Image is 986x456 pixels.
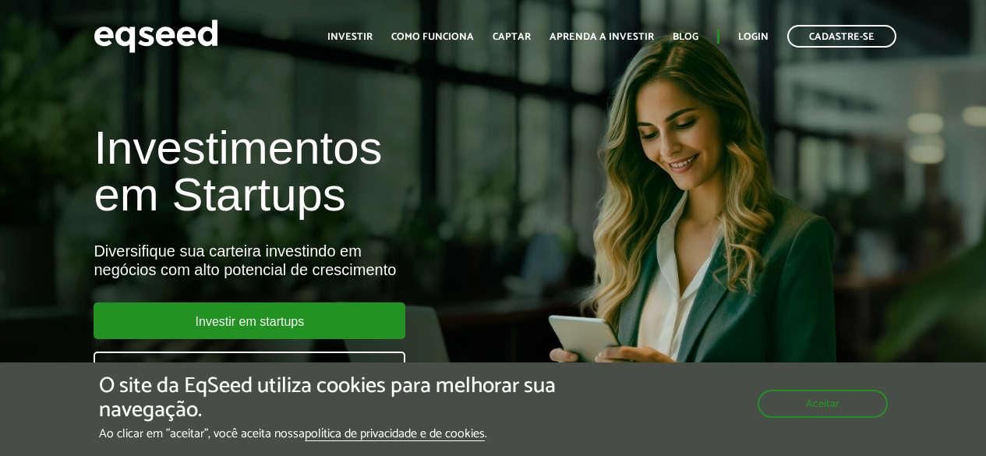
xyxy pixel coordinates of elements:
div: Diversifique sua carteira investindo em negócios com alto potencial de crescimento [94,242,564,279]
a: Cadastre-se [787,25,896,48]
a: Aprenda a investir [550,32,654,42]
h1: Investimentos em Startups [94,125,564,218]
a: Investir [327,32,373,42]
p: Ao clicar em "aceitar", você aceita nossa . [99,426,572,441]
a: Blog [673,32,698,42]
img: EqSeed [94,16,218,57]
a: Investir em startups [94,302,405,339]
h5: O site da EqSeed utiliza cookies para melhorar sua navegação. [99,374,572,422]
a: Como funciona [391,32,474,42]
a: política de privacidade e de cookies [305,428,485,441]
a: Captar [493,32,531,42]
a: Login [738,32,769,42]
a: Captar investimentos [94,352,405,388]
button: Aceitar [758,390,888,418]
